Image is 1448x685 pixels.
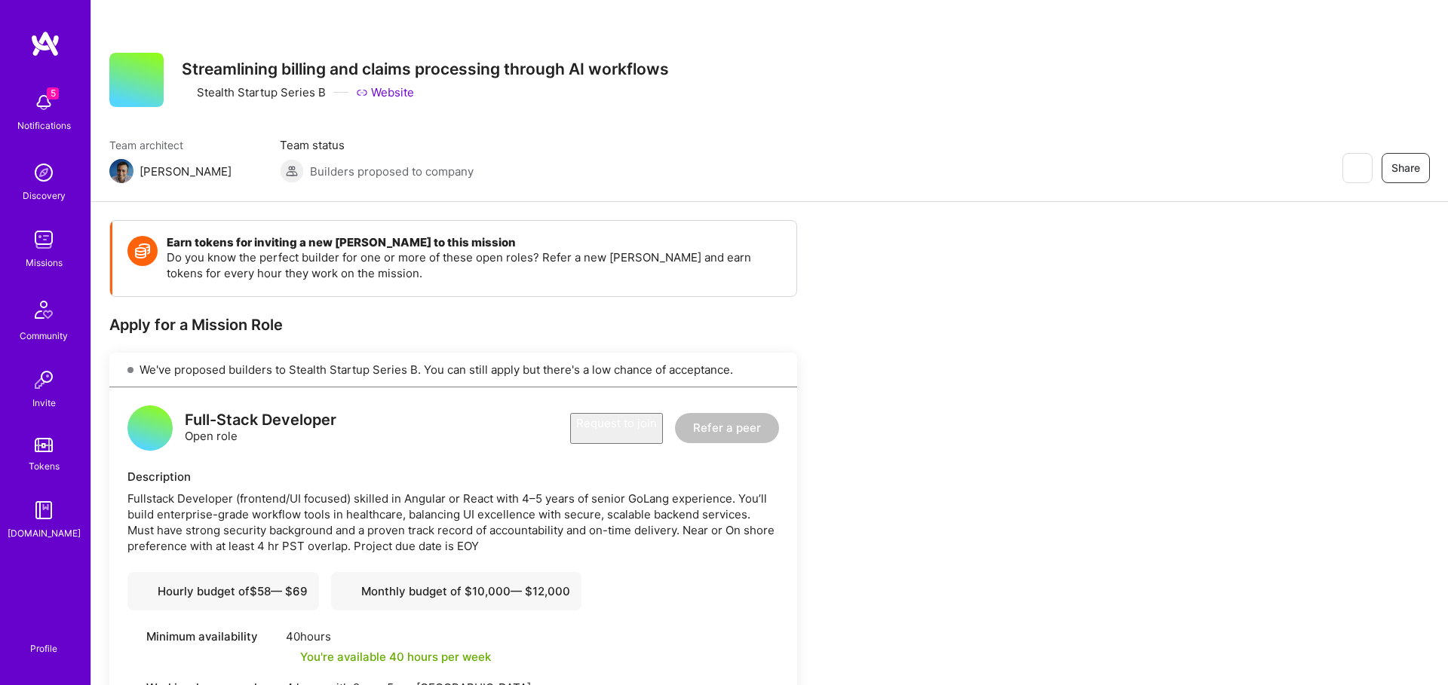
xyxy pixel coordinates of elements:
img: discovery [29,157,59,188]
i: icon Cash [342,586,354,597]
span: Team architect [109,137,250,153]
img: Invite [29,365,59,395]
img: Community [26,292,62,328]
span: Team status [280,137,474,153]
button: Share [1382,153,1430,183]
div: Hourly budget of $ 58 — $ 69 [139,583,308,599]
div: Community [20,328,68,344]
img: Builders proposed to company [280,159,304,183]
button: Request to join [570,413,663,444]
div: Minimum availability [127,628,278,644]
div: You're available 40 hours per week [286,649,491,665]
img: guide book [29,495,59,525]
div: Apply for a Mission Role [109,315,797,335]
img: logo [30,30,60,57]
div: Stealth Startup Series B [182,84,326,100]
i: icon Cash [139,586,150,597]
img: Token icon [127,236,158,266]
p: Do you know the perfect builder for one or more of these open roles? Refer a new [PERSON_NAME] an... [167,249,781,281]
span: Share [1391,161,1420,176]
a: Website [356,84,414,100]
img: teamwork [29,225,59,255]
img: Team Architect [109,159,133,183]
div: [PERSON_NAME] [140,164,232,179]
button: Refer a peer [675,413,779,443]
div: Discovery [23,188,66,203]
div: Monthly budget of $ 10,000 — $ 12,000 [342,583,570,599]
div: Description [127,469,779,485]
img: tokens [35,438,53,452]
div: Notifications [17,118,71,133]
span: Builders proposed to company [310,164,474,179]
div: Full-Stack Developer [185,412,336,428]
i: icon Clock [127,631,139,642]
div: Fullstack Developer (frontend/UI focused) skilled in Angular or React with 4–5 years of senior Go... [127,491,779,554]
i: icon CompanyGray [182,87,194,99]
a: Profile [25,625,63,655]
i: icon EyeClosed [1351,162,1363,174]
div: 40 hours [286,628,491,644]
i: icon Mail [238,165,250,177]
div: Open role [185,412,336,444]
h3: Streamlining billing and claims processing through AI workflows [182,60,669,78]
img: bell [29,87,59,118]
div: Missions [26,255,63,271]
i: icon Check [286,651,297,662]
div: Invite [32,395,56,411]
h4: Earn tokens for inviting a new [PERSON_NAME] to this mission [167,236,781,249]
span: 5 [47,87,59,99]
div: [DOMAIN_NAME] [8,525,81,541]
div: Profile [30,641,57,655]
div: Tokens [29,458,60,474]
div: We've proposed builders to Stealth Startup Series B. You can still apply but there's a low chance... [109,353,797,387]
